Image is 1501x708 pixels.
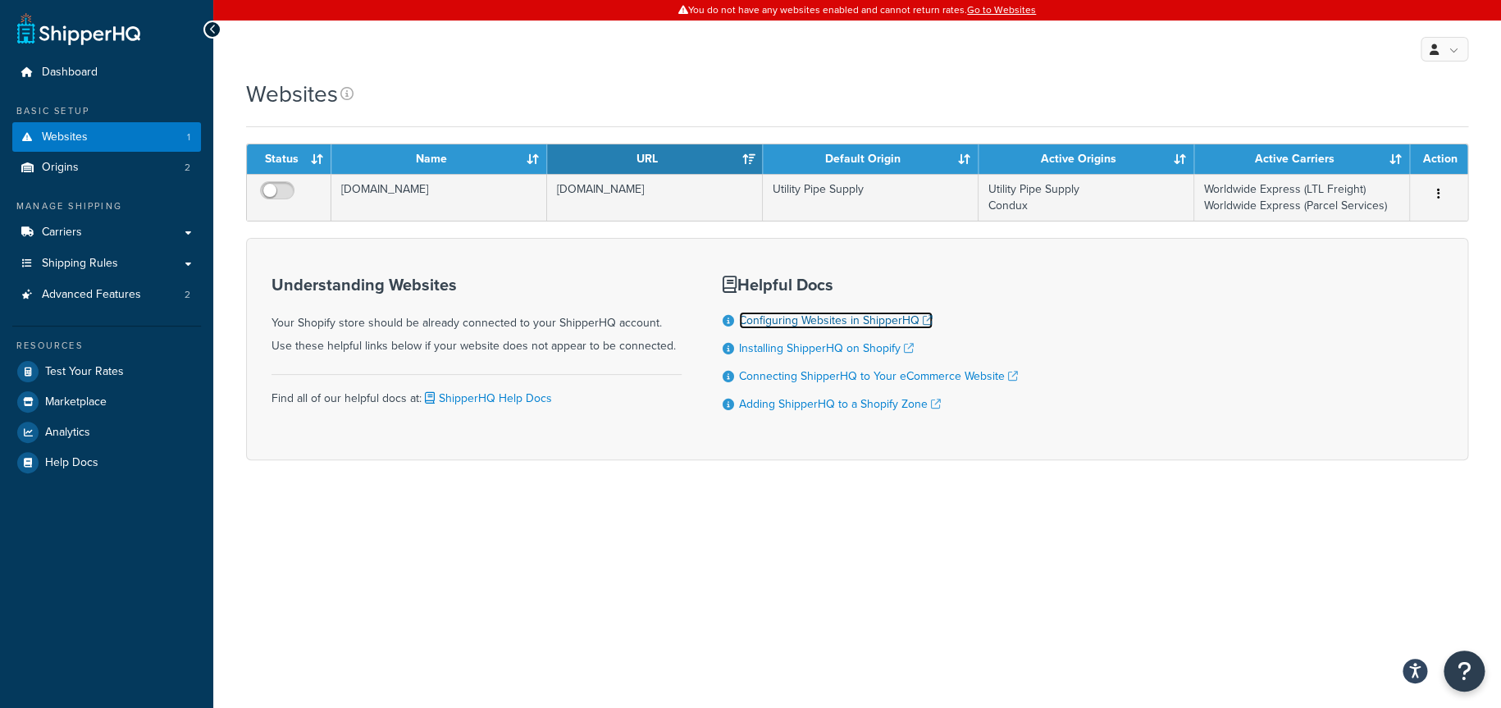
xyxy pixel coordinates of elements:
[739,395,941,413] a: Adding ShipperHQ to a Shopify Zone
[42,161,79,175] span: Origins
[45,395,107,409] span: Marketplace
[185,161,190,175] span: 2
[187,130,190,144] span: 1
[547,144,763,174] th: URL: activate to sort column ascending
[979,144,1194,174] th: Active Origins: activate to sort column ascending
[42,226,82,240] span: Carriers
[331,144,547,174] th: Name: activate to sort column ascending
[1410,144,1467,174] th: Action
[12,249,201,279] a: Shipping Rules
[42,257,118,271] span: Shipping Rules
[12,280,201,310] li: Advanced Features
[979,174,1194,221] td: Utility Pipe Supply Condux
[42,130,88,144] span: Websites
[739,340,914,357] a: Installing ShipperHQ on Shopify
[271,276,682,294] h3: Understanding Websites
[12,153,201,183] li: Origins
[12,57,201,88] a: Dashboard
[45,365,124,379] span: Test Your Rates
[739,368,1018,385] a: Connecting ShipperHQ to Your eCommerce Website
[247,144,331,174] th: Status: activate to sort column ascending
[12,280,201,310] a: Advanced Features 2
[763,174,979,221] td: Utility Pipe Supply
[12,357,201,386] a: Test Your Rates
[271,374,682,410] div: Find all of our helpful docs at:
[1194,144,1410,174] th: Active Carriers: activate to sort column ascending
[42,288,141,302] span: Advanced Features
[45,426,90,440] span: Analytics
[12,418,201,447] a: Analytics
[246,78,338,110] h1: Websites
[12,217,201,248] a: Carriers
[12,339,201,353] div: Resources
[42,66,98,80] span: Dashboard
[12,122,201,153] a: Websites 1
[271,276,682,358] div: Your Shopify store should be already connected to your ShipperHQ account. Use these helpful links...
[17,12,140,45] a: ShipperHQ Home
[763,144,979,174] th: Default Origin: activate to sort column ascending
[967,2,1036,17] a: Go to Websites
[12,448,201,477] a: Help Docs
[422,390,552,407] a: ShipperHQ Help Docs
[1194,174,1410,221] td: Worldwide Express (LTL Freight) Worldwide Express (Parcel Services)
[739,312,933,329] a: Configuring Websites in ShipperHQ
[331,174,547,221] td: [DOMAIN_NAME]
[12,199,201,213] div: Manage Shipping
[12,153,201,183] a: Origins 2
[547,174,763,221] td: [DOMAIN_NAME]
[12,387,201,417] a: Marketplace
[45,456,98,470] span: Help Docs
[12,104,201,118] div: Basic Setup
[12,122,201,153] li: Websites
[723,276,1018,294] h3: Helpful Docs
[185,288,190,302] span: 2
[1444,651,1485,692] button: Open Resource Center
